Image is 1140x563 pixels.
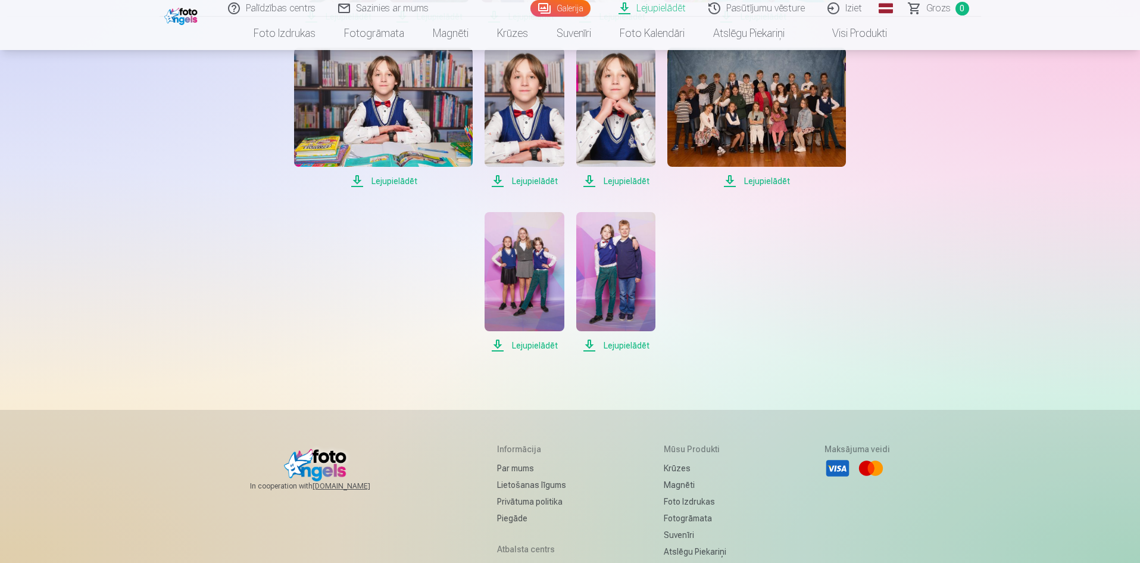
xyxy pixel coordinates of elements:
[483,17,542,50] a: Krūzes
[485,212,564,353] a: Lejupielādēt
[497,460,566,477] a: Par mums
[497,493,566,510] a: Privātuma politika
[664,460,726,477] a: Krūzes
[799,17,901,50] a: Visi produkti
[497,510,566,527] a: Piegāde
[250,481,399,491] span: In cooperation with
[576,174,655,188] span: Lejupielādēt
[667,174,846,188] span: Lejupielādēt
[664,477,726,493] a: Magnēti
[926,1,951,15] span: Grozs
[858,455,884,481] li: Mastercard
[699,17,799,50] a: Atslēgu piekariņi
[164,5,201,25] img: /fa1
[497,443,566,455] h5: Informācija
[294,174,473,188] span: Lejupielādēt
[294,48,473,188] a: Lejupielādēt
[824,455,851,481] li: Visa
[497,477,566,493] a: Lietošanas līgums
[418,17,483,50] a: Magnēti
[485,48,564,188] a: Lejupielādēt
[576,48,655,188] a: Lejupielādēt
[664,527,726,543] a: Suvenīri
[485,174,564,188] span: Lejupielādēt
[664,443,726,455] h5: Mūsu produkti
[497,543,566,555] h5: Atbalsta centrs
[576,338,655,353] span: Lejupielādēt
[824,443,890,455] h5: Maksājuma veidi
[605,17,699,50] a: Foto kalendāri
[664,510,726,527] a: Fotogrāmata
[664,543,726,560] a: Atslēgu piekariņi
[330,17,418,50] a: Fotogrāmata
[955,2,969,15] span: 0
[667,48,846,188] a: Lejupielādēt
[576,212,655,353] a: Lejupielādēt
[664,493,726,510] a: Foto izdrukas
[313,481,399,491] a: [DOMAIN_NAME]
[239,17,330,50] a: Foto izdrukas
[542,17,605,50] a: Suvenīri
[485,338,564,353] span: Lejupielādēt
